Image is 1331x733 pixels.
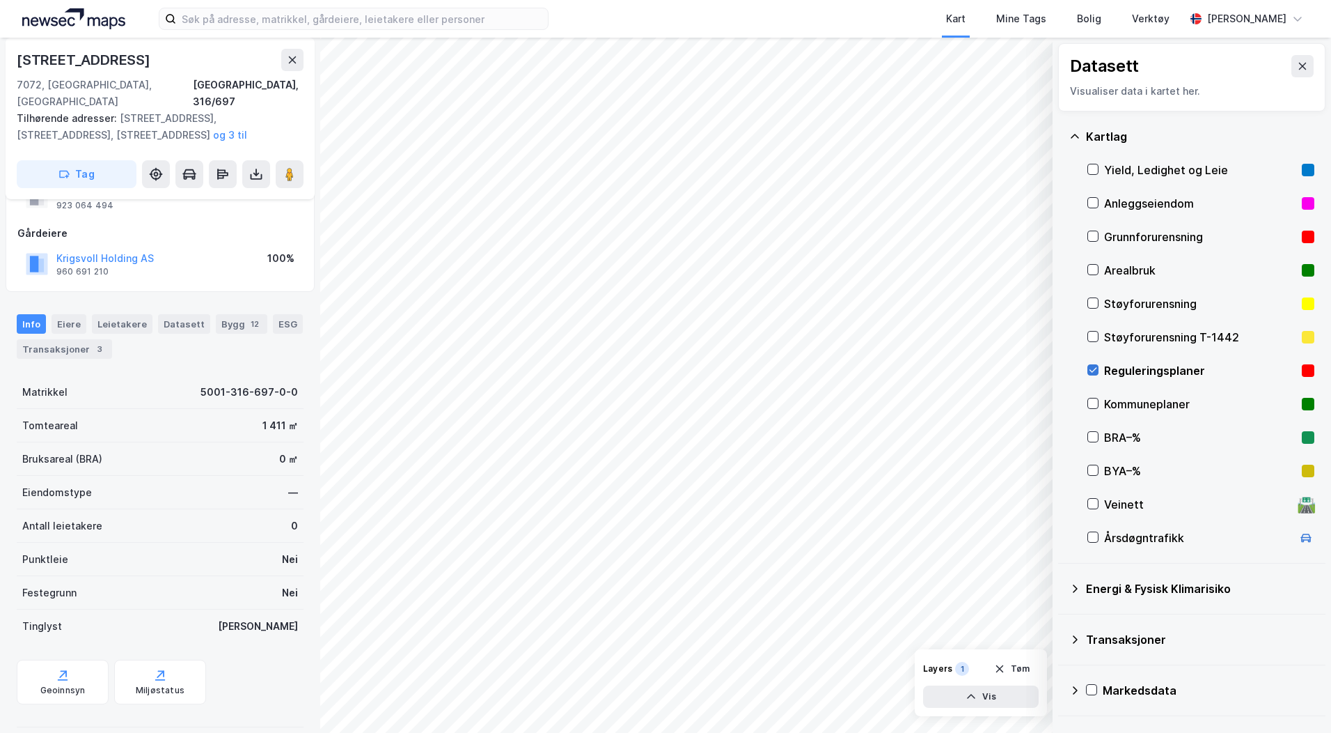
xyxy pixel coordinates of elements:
[288,484,298,501] div: —
[1086,580,1314,597] div: Energi & Fysisk Klimarisiko
[52,314,86,334] div: Eiere
[291,518,298,534] div: 0
[248,317,262,331] div: 12
[985,658,1039,680] button: Tøm
[1086,631,1314,648] div: Transaksjoner
[17,225,303,242] div: Gårdeiere
[176,8,548,29] input: Søk på adresse, matrikkel, gårdeiere, leietakere eller personer
[923,686,1039,708] button: Vis
[17,49,153,71] div: [STREET_ADDRESS]
[1104,463,1296,479] div: BYA–%
[262,417,298,434] div: 1 411 ㎡
[22,451,102,468] div: Bruksareal (BRA)
[1086,128,1314,145] div: Kartlag
[22,484,92,501] div: Eiendomstype
[22,551,68,568] div: Punktleie
[17,339,112,359] div: Transaksjoner
[56,200,113,211] div: 923 064 494
[1103,682,1314,699] div: Markedsdata
[946,10,966,27] div: Kart
[22,8,125,29] img: logo.a4113a55bc3d86da70a041830d287a7e.svg
[22,618,62,635] div: Tinglyst
[17,77,193,110] div: 7072, [GEOGRAPHIC_DATA], [GEOGRAPHIC_DATA]
[136,685,184,696] div: Miljøstatus
[216,314,267,334] div: Bygg
[282,551,298,568] div: Nei
[200,384,298,401] div: 5001-316-697-0-0
[17,112,120,124] span: Tilhørende adresser:
[1104,396,1296,412] div: Kommuneplaner
[955,662,969,676] div: 1
[1104,229,1296,245] div: Grunnforurensning
[1104,162,1296,178] div: Yield, Ledighet og Leie
[1261,666,1331,733] iframe: Chat Widget
[1104,496,1292,513] div: Veinett
[1104,362,1296,379] div: Reguleringsplaner
[17,160,136,188] button: Tag
[1104,429,1296,446] div: BRA–%
[92,314,152,334] div: Leietakere
[267,250,294,267] div: 100%
[923,663,952,674] div: Layers
[93,342,107,356] div: 3
[1070,55,1139,77] div: Datasett
[1104,262,1296,279] div: Arealbruk
[273,314,303,334] div: ESG
[158,314,210,334] div: Datasett
[17,110,292,144] div: [STREET_ADDRESS], [STREET_ADDRESS], [STREET_ADDRESS]
[1261,666,1331,733] div: Kontrollprogram for chat
[279,451,298,468] div: 0 ㎡
[996,10,1046,27] div: Mine Tags
[17,314,46,334] div: Info
[1104,329,1296,346] div: Støyforurensning T-1442
[1077,10,1101,27] div: Bolig
[40,685,86,696] div: Geoinnsyn
[1104,195,1296,212] div: Anleggseiendom
[22,417,78,434] div: Tomteareal
[282,585,298,601] div: Nei
[1132,10,1169,27] div: Verktøy
[218,618,298,635] div: [PERSON_NAME]
[56,266,109,277] div: 960 691 210
[193,77,304,110] div: [GEOGRAPHIC_DATA], 316/697
[22,585,77,601] div: Festegrunn
[1207,10,1286,27] div: [PERSON_NAME]
[1104,530,1292,546] div: Årsdøgntrafikk
[1297,495,1316,514] div: 🛣️
[1104,295,1296,312] div: Støyforurensning
[22,518,102,534] div: Antall leietakere
[22,384,68,401] div: Matrikkel
[1070,83,1314,100] div: Visualiser data i kartet her.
